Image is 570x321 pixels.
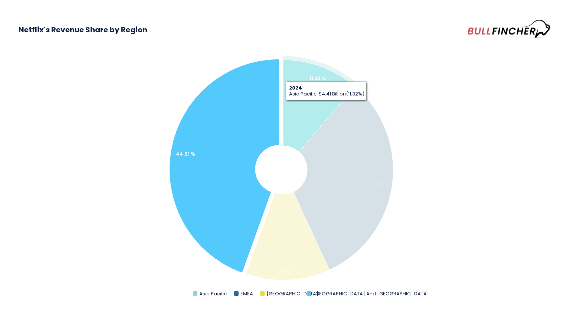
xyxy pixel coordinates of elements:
text: 12.41 % [279,266,296,273]
text: EMEA [240,290,253,297]
svg: Netflix's Revenue Share by Region [19,41,551,302]
text: [GEOGRAPHIC_DATA] [266,290,318,297]
text: 11.32 % [309,75,326,82]
text: 31.76 % [372,181,390,188]
text: [GEOGRAPHIC_DATA] And [GEOGRAPHIC_DATA] [313,290,429,297]
text: Asia Pacific [199,290,227,297]
text: 44.51 % [176,150,195,158]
